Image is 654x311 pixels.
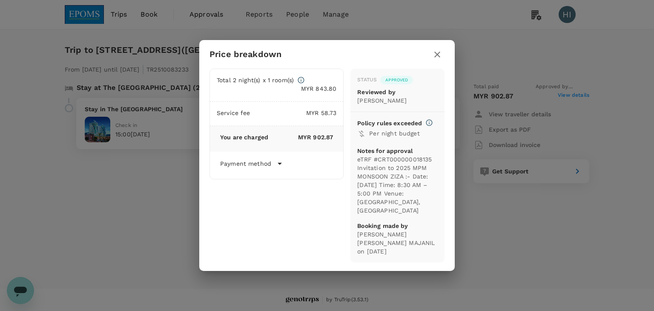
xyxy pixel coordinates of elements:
[357,230,438,256] p: [PERSON_NAME] [PERSON_NAME] MAJANIL on [DATE]
[220,159,271,168] p: Payment method
[357,147,438,155] p: Notes for approval
[250,109,337,117] p: MYR 58.73
[217,109,250,117] p: Service fee
[369,129,438,138] p: Per night budget
[220,133,268,141] p: You are charged
[268,133,333,141] p: MYR 902.87
[357,76,377,84] div: Status
[209,47,281,61] h6: Price breakdown
[357,88,438,96] p: Reviewed by
[380,77,413,83] span: Approved
[217,84,336,93] p: MYR 843.80
[357,155,438,215] p: eTRF #CRT000000018135 Invitation to 2025 MPM MONSOON ZIZA :- Date: [DATE] Time: 8:30 AM – 5:00 PM...
[217,76,294,84] p: Total 2 night(s) x 1 room(s)
[357,96,438,105] p: [PERSON_NAME]
[357,119,422,127] p: Policy rules exceeded
[357,222,438,230] p: Booking made by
